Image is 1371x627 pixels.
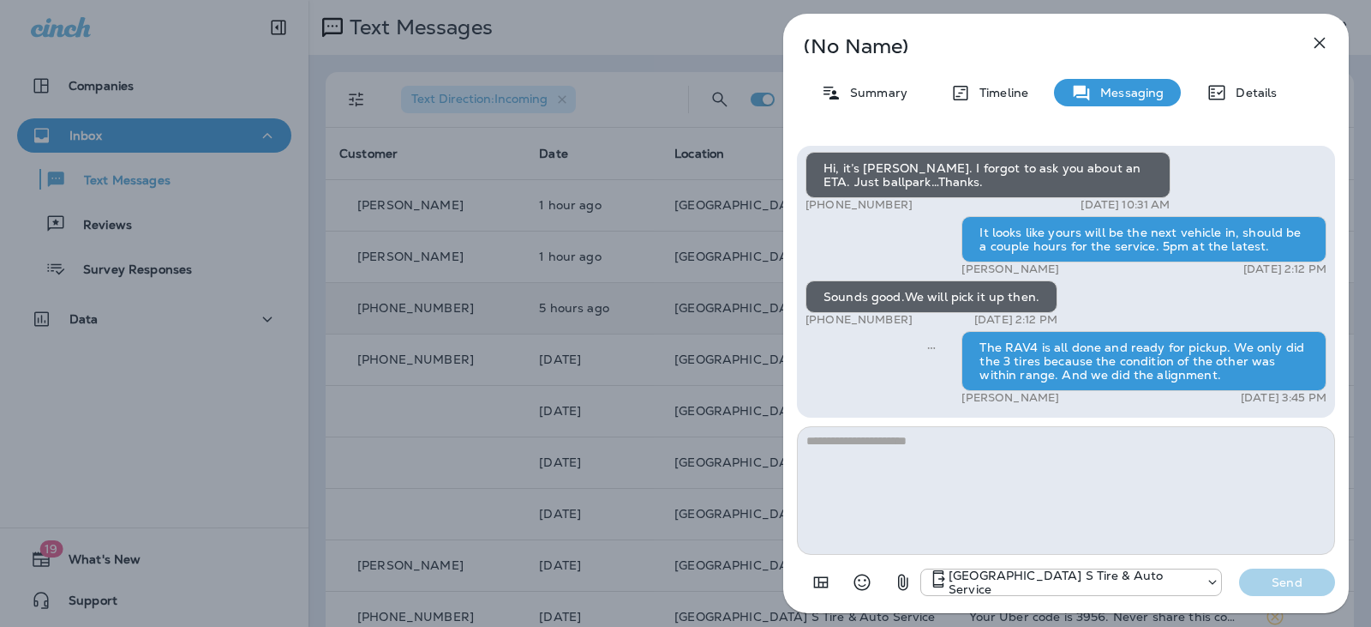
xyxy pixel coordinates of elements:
p: [PERSON_NAME] [961,391,1059,405]
p: Summary [841,86,907,99]
button: Add in a premade template [804,565,838,600]
p: [DATE] 10:31 AM [1081,198,1170,212]
p: Messaging [1092,86,1164,99]
p: Timeline [971,86,1028,99]
p: [DATE] 2:12 PM [1243,262,1326,276]
p: [PHONE_NUMBER] [805,198,913,212]
p: [DATE] 2:12 PM [974,313,1057,327]
p: (No Name) [804,39,1272,53]
div: It looks like yours will be the next vehicle in, should be a couple hours for the service. 5pm at... [961,216,1326,262]
div: +1 (410) 437-4404 [921,569,1221,596]
p: Details [1227,86,1277,99]
button: Select an emoji [845,565,879,600]
div: Hi, it’s [PERSON_NAME]. I forgot to ask you about an ETA. Just ballpark…Thanks. [805,152,1170,198]
p: [DATE] 3:45 PM [1241,391,1326,405]
span: Sent [927,339,936,354]
p: [PHONE_NUMBER] [805,313,913,327]
p: [GEOGRAPHIC_DATA] S Tire & Auto Service [949,569,1197,596]
div: Sounds good.We will pick it up then. [805,280,1057,313]
p: [PERSON_NAME] [961,262,1059,276]
div: The RAV4 is all done and ready for pickup. We only did the 3 tires because the condition of the o... [961,331,1326,391]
